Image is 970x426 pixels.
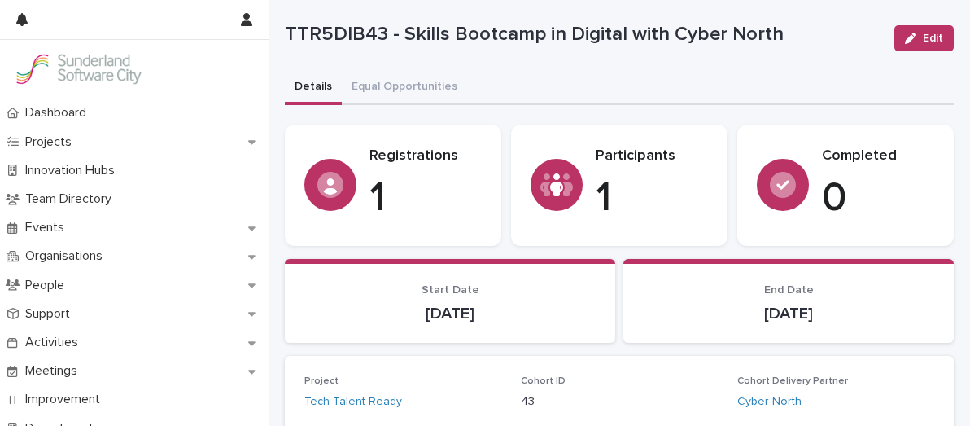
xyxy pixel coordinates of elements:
[894,25,954,51] button: Edit
[737,376,848,386] span: Cohort Delivery Partner
[764,284,814,296] span: End Date
[19,306,83,322] p: Support
[19,220,77,235] p: Events
[822,174,934,223] p: 0
[285,23,881,46] p: TTR5DIB43 - Skills Bootcamp in Digital with Cyber North
[19,363,90,379] p: Meetings
[19,248,116,264] p: Organisations
[643,304,934,323] p: [DATE]
[19,278,77,293] p: People
[923,33,943,44] span: Edit
[285,71,342,105] button: Details
[13,53,143,86] img: Kay6KQejSz2FjblR6DWv
[304,376,339,386] span: Project
[19,163,128,178] p: Innovation Hubs
[369,174,482,223] p: 1
[369,147,482,165] p: Registrations
[342,71,467,105] button: Equal Opportunities
[422,284,479,296] span: Start Date
[822,147,934,165] p: Completed
[19,335,91,350] p: Activities
[304,393,402,411] a: Tech Talent Ready
[19,134,85,150] p: Projects
[737,393,802,411] a: Cyber North
[19,392,113,407] p: Improvement
[19,105,99,121] p: Dashboard
[521,376,566,386] span: Cohort ID
[596,174,708,223] p: 1
[521,393,718,411] p: 43
[19,191,125,207] p: Team Directory
[304,304,596,323] p: [DATE]
[596,147,708,165] p: Participants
